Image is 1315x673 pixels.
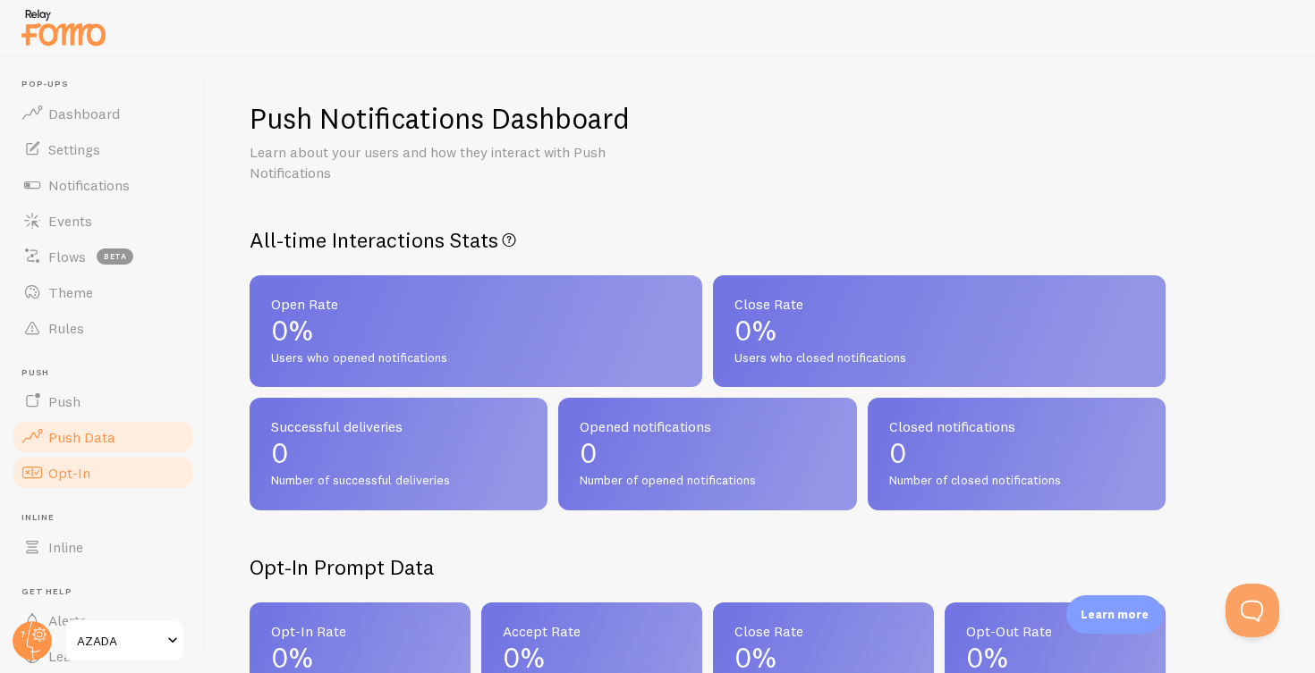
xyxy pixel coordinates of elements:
[11,529,195,565] a: Inline
[966,644,1144,672] p: 0%
[64,619,185,662] a: AZADA
[503,644,681,672] p: 0%
[48,428,115,446] span: Push Data
[48,105,120,122] span: Dashboard
[889,473,1144,489] span: Number of closed notifications
[271,439,526,467] p: 0
[734,350,1144,366] span: Users who closed notifications
[21,586,195,598] span: Get Help
[1226,584,1279,637] iframe: Help Scout Beacon - Open
[250,226,1166,254] h2: All-time Interactions Stats
[734,297,1144,311] span: Close Rate
[11,455,195,491] a: Opt-In
[77,630,162,652] span: AZADA
[48,140,100,158] span: Settings
[48,283,93,301] span: Theme
[503,624,681,638] span: Accept Rate
[11,274,195,310] a: Theme
[21,79,195,90] span: Pop-ups
[21,367,195,379] span: Push
[21,512,195,524] span: Inline
[271,297,681,311] span: Open Rate
[48,248,86,265] span: Flows
[48,611,87,629] span: Alerts
[97,248,133,265] span: beta
[11,167,195,203] a: Notifications
[11,310,195,346] a: Rules
[271,644,449,672] p: 0%
[11,203,195,239] a: Events
[48,392,81,410] span: Push
[580,439,835,467] p: 0
[11,383,195,419] a: Push
[48,464,90,482] span: Opt-In
[1066,595,1163,634] div: Learn more
[11,239,195,274] a: Flows beta
[734,624,912,638] span: Close Rate
[271,473,526,489] span: Number of successful deliveries
[734,316,1144,345] p: 0%
[271,316,681,345] p: 0%
[48,538,83,556] span: Inline
[11,96,195,131] a: Dashboard
[889,419,1144,433] span: Closed notifications
[48,212,92,230] span: Events
[1081,606,1149,623] p: Learn more
[11,131,195,167] a: Settings
[271,419,526,433] span: Successful deliveries
[11,602,195,638] a: Alerts
[966,624,1144,638] span: Opt-Out Rate
[250,142,679,183] p: Learn about your users and how they interact with Push Notifications
[889,439,1144,467] p: 0
[19,4,108,50] img: fomo-relay-logo-orange.svg
[580,419,835,433] span: Opened notifications
[250,553,1166,581] h2: Opt-In Prompt Data
[580,473,835,489] span: Number of opened notifications
[734,644,912,672] p: 0%
[48,319,84,337] span: Rules
[11,419,195,455] a: Push Data
[250,100,630,137] h1: Push Notifications Dashboard
[271,624,449,638] span: Opt-In Rate
[271,350,681,366] span: Users who opened notifications
[48,176,130,194] span: Notifications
